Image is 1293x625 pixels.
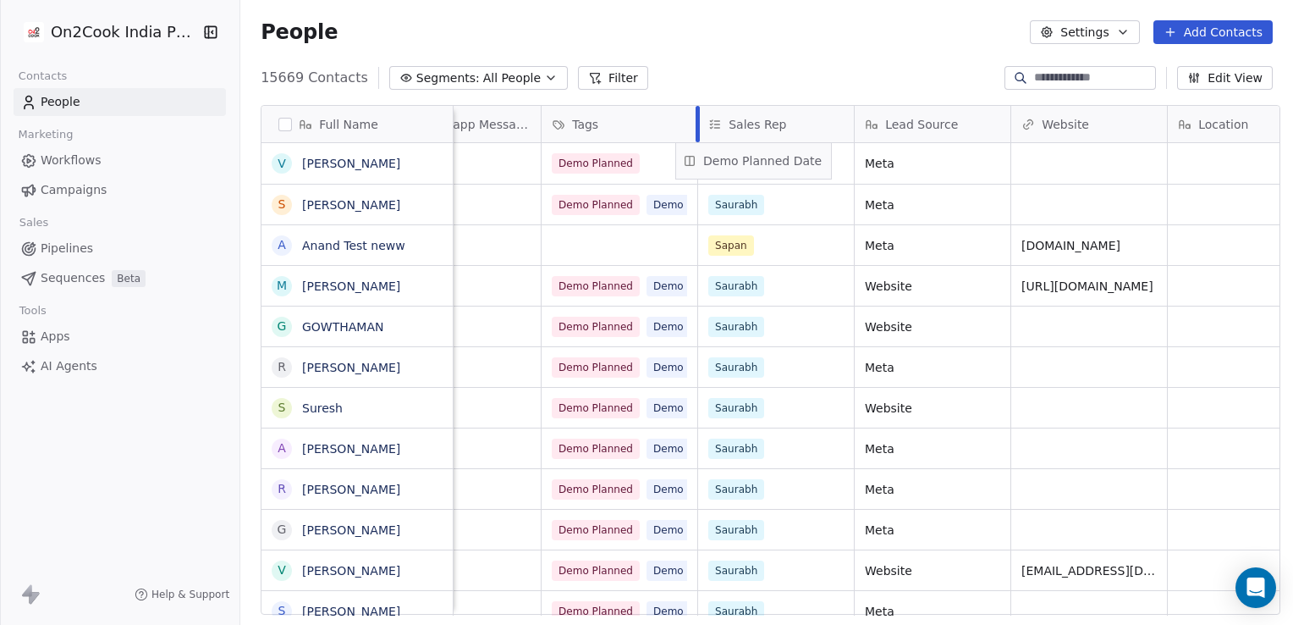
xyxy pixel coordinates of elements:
a: People [14,88,226,116]
span: Meta [865,359,1000,376]
span: Tags [572,116,598,133]
button: On2Cook India Pvt. Ltd. [20,18,190,47]
button: Filter [578,66,648,90]
span: Saurabh [708,561,764,581]
span: Meta [865,522,1000,539]
span: Saurabh [708,520,764,540]
div: Lead Source [855,106,1010,142]
div: S [278,196,286,213]
a: [PERSON_NAME] [302,442,400,456]
span: Meta [865,237,1000,254]
div: Whastapp Message [385,106,541,142]
a: [PERSON_NAME] [302,279,400,293]
span: Saurabh [708,479,764,500]
span: Demo Given [646,520,724,540]
span: Contacts [11,64,74,89]
a: Pipelines [14,235,226,263]
a: [EMAIL_ADDRESS][DOMAIN_NAME] [1021,564,1229,578]
span: Website [865,562,1000,579]
button: Edit View [1177,66,1273,90]
span: Workflows [41,152,102,169]
span: Demo Planned [552,357,640,378]
span: Demo Planned [552,276,640,296]
span: Saurabh [708,276,764,296]
a: Apps [14,323,226,351]
span: Demo Planned [552,317,640,337]
span: Marketing [11,122,80,147]
span: People [261,19,338,45]
span: Demo Given [646,276,724,296]
span: Demo Planned [552,520,640,540]
span: Saurabh [708,439,764,459]
span: Lead Source [885,116,958,133]
span: Saurabh [708,357,764,378]
div: A [278,440,286,457]
div: G [278,318,287,335]
span: Sapan [708,235,754,256]
div: Website [1011,106,1167,142]
span: Demo Given [646,601,724,622]
span: Pipelines [41,240,93,257]
span: Beta [112,270,146,287]
span: Meta [865,155,1000,172]
a: [PERSON_NAME] [302,198,400,212]
span: Sales [12,210,56,235]
button: Settings [1030,20,1139,44]
a: Anand Test neww [302,239,405,252]
span: Saurabh [708,195,764,215]
a: SequencesBeta [14,264,226,292]
span: Tools [12,298,53,324]
span: Demo Given [646,398,724,418]
span: Demo Planned [552,195,640,215]
span: Meta [865,196,1000,213]
span: Demo Planned [552,153,640,174]
a: [URL][DOMAIN_NAME] [1021,279,1153,293]
a: AI Agents [14,352,226,380]
span: Demo Given [646,357,724,378]
a: [PERSON_NAME] [302,361,400,374]
div: A [278,236,286,254]
span: Help & Support [151,588,229,601]
span: Location [1198,116,1248,133]
span: Saurabh [708,601,764,622]
span: On2Cook India Pvt. Ltd. [51,21,197,43]
button: Add Contacts [1153,20,1273,44]
a: Workflows [14,147,226,174]
span: Demo Planned [552,561,640,581]
span: Campaigns [41,181,107,199]
span: Demo Planned [552,601,640,622]
a: GOWTHAMAN [302,320,384,334]
div: Tags [542,106,697,142]
span: Apps [41,328,70,346]
span: Demo Given [646,439,724,459]
span: Demo Planned [552,479,640,500]
span: Demo Planned [552,398,640,418]
span: Sales Rep [729,116,786,133]
span: Website [865,400,1000,417]
a: Help & Support [135,588,229,601]
div: Open Intercom Messenger [1235,567,1276,608]
span: Saurabh [708,317,764,337]
div: M [277,277,287,295]
div: V [278,561,286,579]
div: R [278,358,286,376]
a: [PERSON_NAME] [302,564,400,578]
span: Demo Given [646,479,724,500]
div: R [278,480,286,498]
span: Website [865,318,1000,335]
div: S [278,602,286,620]
a: [PERSON_NAME] [302,605,400,618]
div: grid [261,143,454,616]
span: AI Agents [41,357,97,375]
div: v [278,155,286,173]
span: Demo Given [646,195,724,215]
div: G [278,521,287,539]
span: Whastapp Message [415,116,531,133]
span: People [41,93,80,111]
span: Meta [865,603,1000,620]
span: Segments: [416,69,480,87]
span: 15669 Contacts [261,68,368,88]
span: Full Name [319,116,378,133]
a: [PERSON_NAME] [302,157,400,170]
span: Demo Planned [552,439,640,459]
